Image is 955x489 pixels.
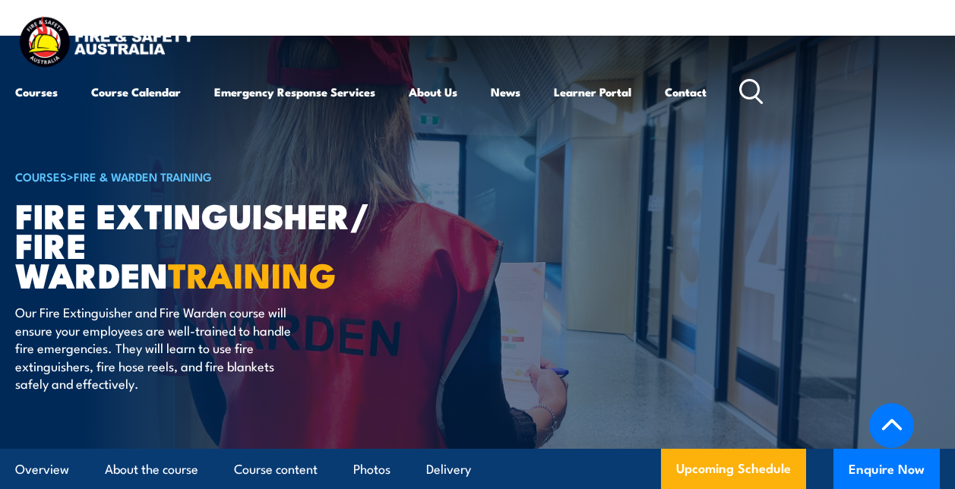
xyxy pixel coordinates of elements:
p: Our Fire Extinguisher and Fire Warden course will ensure your employees are well-trained to handl... [15,303,293,392]
a: Fire & Warden Training [74,168,212,185]
h6: > [15,167,391,185]
strong: TRAINING [168,248,337,300]
h1: Fire Extinguisher/ Fire Warden [15,200,391,289]
a: Learner Portal [554,74,631,110]
a: Course Calendar [91,74,181,110]
a: Emergency Response Services [214,74,375,110]
a: About Us [409,74,457,110]
a: Courses [15,74,58,110]
a: News [491,74,520,110]
a: Contact [665,74,707,110]
a: COURSES [15,168,67,185]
